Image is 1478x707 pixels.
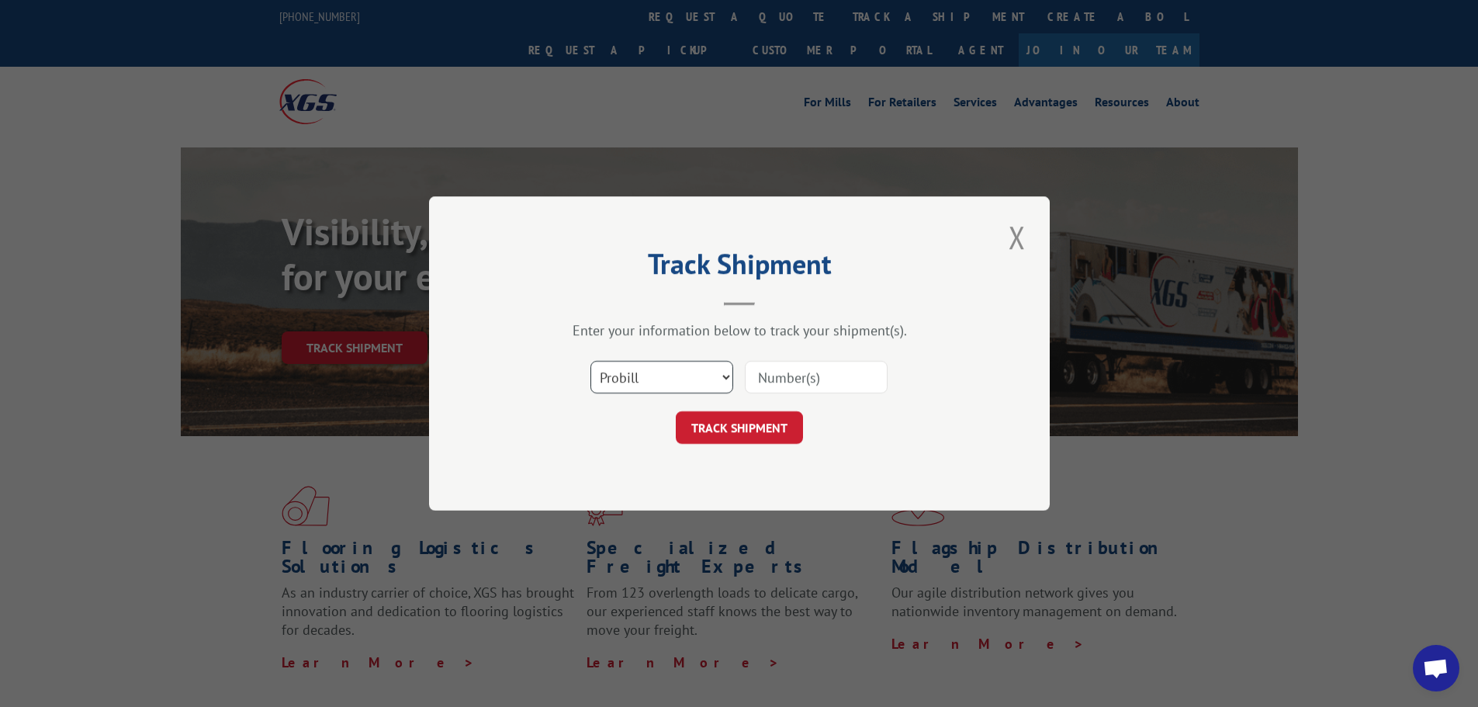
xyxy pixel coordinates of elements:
a: Open chat [1413,645,1459,691]
h2: Track Shipment [507,253,972,282]
div: Enter your information below to track your shipment(s). [507,321,972,339]
button: TRACK SHIPMENT [676,411,803,444]
input: Number(s) [745,361,888,393]
button: Close modal [1004,216,1030,258]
